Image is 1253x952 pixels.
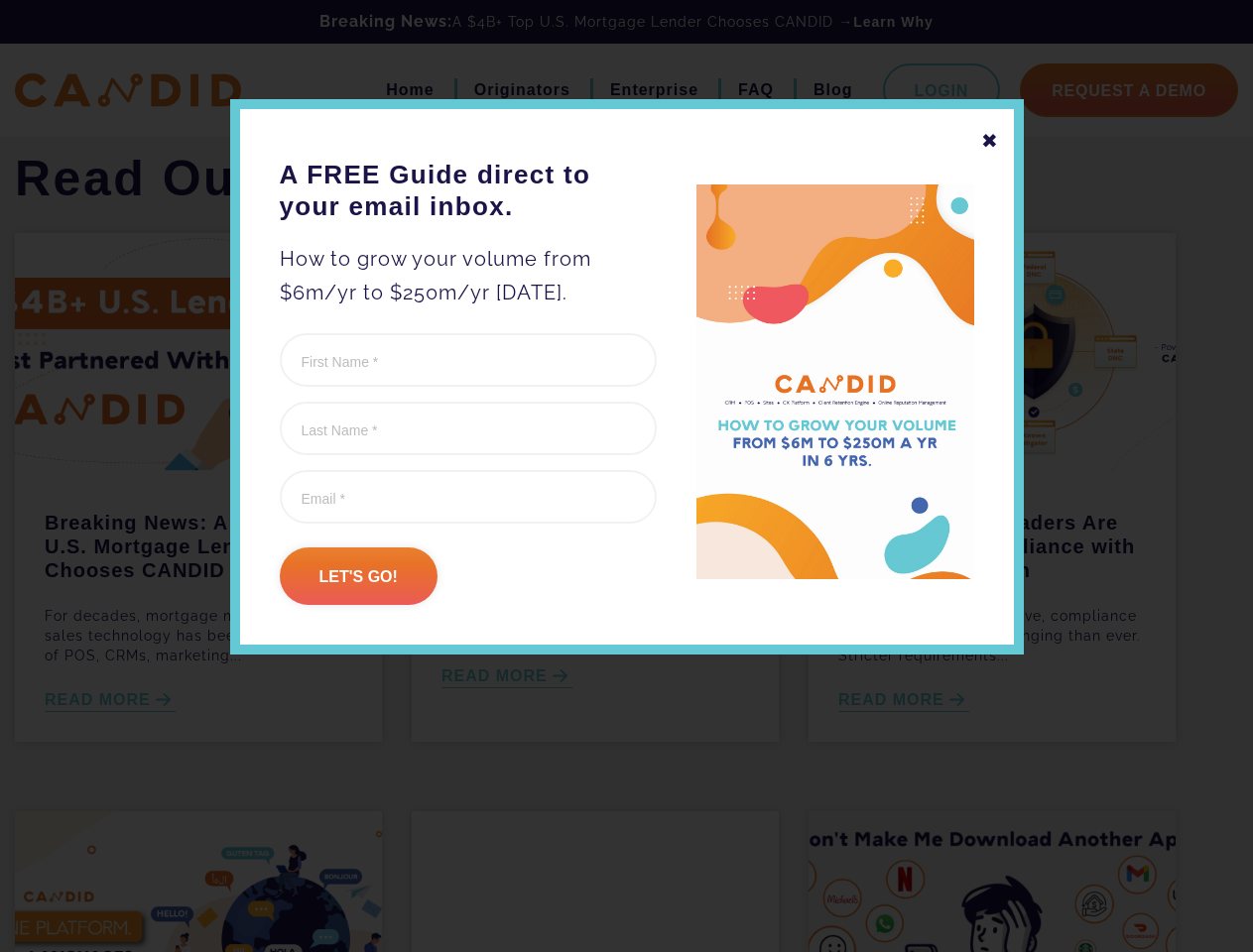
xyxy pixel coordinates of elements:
h3: A FREE Guide direct to your email inbox. [280,159,657,222]
p: How to grow your volume from $6m/yr to $250m/yr [DATE]. [280,242,657,309]
div: ✖ [981,124,999,158]
img: A FREE Guide direct to your email inbox. [696,184,974,580]
input: Last Name * [280,402,657,455]
input: Email * [280,470,657,524]
input: Let's go! [280,547,438,605]
input: First Name * [280,333,657,387]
